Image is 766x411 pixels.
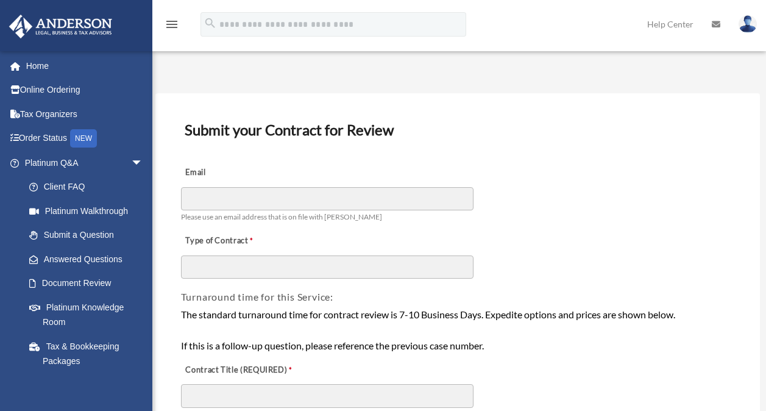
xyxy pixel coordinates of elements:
[131,151,155,176] span: arrow_drop_down
[181,233,303,250] label: Type of Contract
[181,362,303,379] label: Contract Title (REQUIRED)
[165,17,179,32] i: menu
[9,102,161,126] a: Tax Organizers
[9,54,161,78] a: Home
[180,117,736,143] h3: Submit your Contract for Review
[181,165,303,182] label: Email
[9,126,161,151] a: Order StatusNEW
[204,16,217,30] i: search
[165,21,179,32] a: menu
[9,78,161,102] a: Online Ordering
[5,15,116,38] img: Anderson Advisors Platinum Portal
[9,151,161,175] a: Platinum Q&Aarrow_drop_down
[739,15,757,33] img: User Pic
[181,212,382,221] span: Please use an email address that is on file with [PERSON_NAME]
[181,307,735,354] div: The standard turnaround time for contract review is 7-10 Business Days. Expedite options and pric...
[17,271,155,296] a: Document Review
[17,295,161,334] a: Platinum Knowledge Room
[181,291,333,302] span: Turnaround time for this Service:
[17,199,161,223] a: Platinum Walkthrough
[17,247,161,271] a: Answered Questions
[17,175,161,199] a: Client FAQ
[70,129,97,148] div: NEW
[17,334,161,373] a: Tax & Bookkeeping Packages
[17,223,161,248] a: Submit a Question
